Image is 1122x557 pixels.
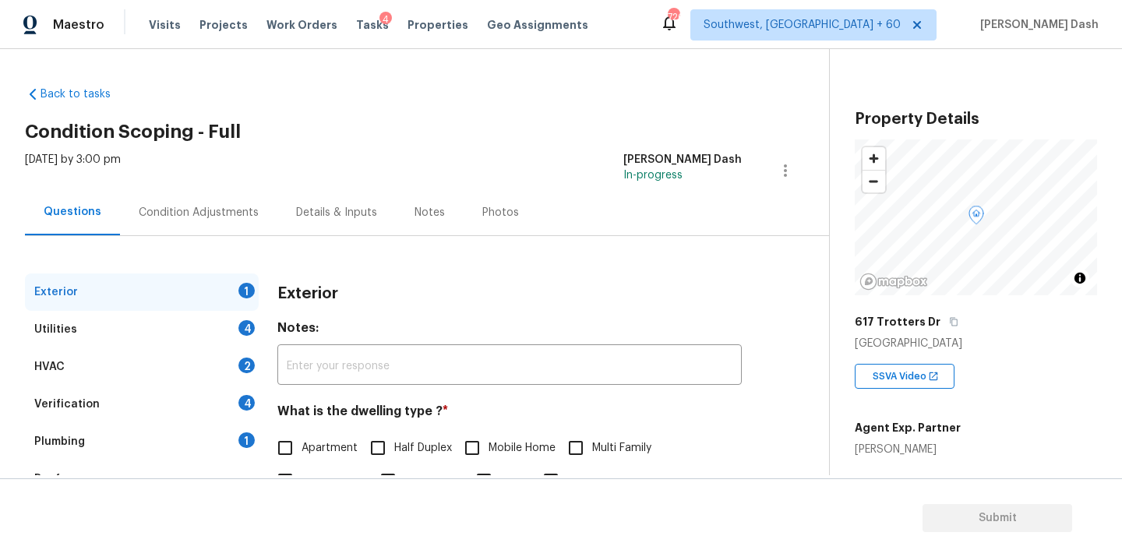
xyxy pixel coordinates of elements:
div: [DATE] by 3:00 pm [25,152,121,189]
button: Zoom out [863,170,885,192]
span: [PERSON_NAME] Dash [974,17,1099,33]
div: HVAC [34,359,65,375]
canvas: Map [855,139,1097,295]
div: [GEOGRAPHIC_DATA] [855,336,1097,351]
div: Questions [44,204,101,220]
div: [PERSON_NAME] Dash [623,152,742,167]
div: 1 [238,283,255,298]
div: Notes [415,205,445,220]
div: Exterior [34,284,78,300]
span: Mobile Home [489,440,556,457]
span: Maestro [53,17,104,33]
span: Visits [149,17,181,33]
span: Townhouse [404,473,464,489]
h5: Agent Exp. Partner [855,420,961,435]
span: Properties [408,17,468,33]
h2: Condition Scoping - Full [25,124,829,139]
div: Plumbing [34,434,85,449]
span: Half Duplex [394,440,452,457]
div: 1 [238,432,255,448]
div: Utilities [34,322,77,337]
span: Southwest, [GEOGRAPHIC_DATA] + 60 [704,17,901,33]
a: Back to tasks [25,86,175,102]
div: Details & Inputs [296,205,377,220]
span: Zoom out [863,171,885,192]
span: Tasks [356,19,389,30]
span: Work Orders [266,17,337,33]
span: Projects [199,17,248,33]
span: Unknown [567,473,614,489]
span: Geo Assignments [487,17,588,33]
div: 4 [238,395,255,411]
div: SSVA Video [855,364,954,389]
span: In-progress [623,170,683,181]
button: Copy Address [947,315,961,329]
div: Verification [34,397,100,412]
span: SSVA Video [873,368,933,384]
img: Open In New Icon [928,371,939,382]
div: Photos [482,205,519,220]
div: [PERSON_NAME] [855,442,961,457]
div: 4 [238,320,255,336]
div: Map marker [969,206,984,230]
div: Condition Adjustments [139,205,259,220]
div: 726 [668,9,679,25]
button: Zoom in [863,147,885,170]
input: Enter your response [277,348,742,385]
h5: 617 Trotters Dr [855,314,940,330]
h4: What is the dwelling type ? [277,404,742,425]
span: Apartment [302,440,358,457]
div: 2 [238,358,255,373]
span: Toggle attribution [1075,270,1085,287]
span: Other [500,473,531,489]
span: Single Family [302,473,368,489]
span: Multi Family [592,440,651,457]
a: Mapbox homepage [859,273,928,291]
div: 4 [379,12,392,27]
h3: Exterior [277,286,338,301]
div: Roof [34,471,60,487]
h3: Property Details [855,111,1097,127]
button: Toggle attribution [1071,269,1089,287]
h4: Notes: [277,320,742,342]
